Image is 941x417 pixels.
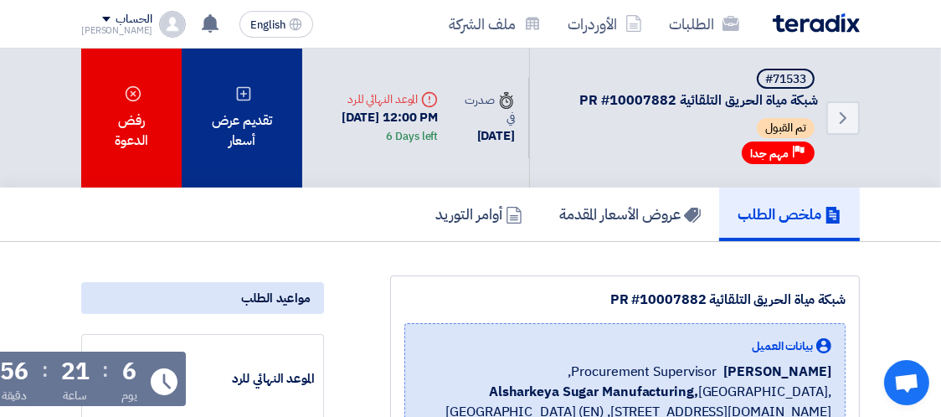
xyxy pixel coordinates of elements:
[239,11,313,38] button: English
[121,387,137,404] div: يوم
[182,49,302,188] div: تقديم عرض أسعار
[719,188,860,241] a: ملخص الطلب
[541,188,719,241] a: عروض الأسعار المقدمة
[417,188,541,241] a: أوامر التوريد
[550,92,818,110] span: شبكة مياة الحريق التلقائية PR #10007882
[81,49,182,188] div: رفض الدعوة
[316,108,438,146] div: [DATE] 12:00 PM
[102,355,108,385] div: :
[750,146,789,162] span: مهم جدا
[81,282,324,314] div: مواعيد الطلب
[554,4,656,44] a: الأوردرات
[42,355,48,385] div: :
[63,387,87,404] div: ساعة
[465,91,515,126] div: صدرت في
[489,382,698,402] b: Alsharkeya Sugar Manufacturing,
[116,13,152,27] div: الحساب
[550,69,818,110] h5: شبكة مياة الحريق التلقائية PR #10007882
[765,74,806,85] div: #71533
[61,360,90,384] div: 21
[752,337,813,355] span: بيانات العميل
[250,19,285,31] span: English
[404,290,846,310] div: شبكة مياة الحريق التلقائية PR #10007882
[435,4,554,44] a: ملف الشركة
[723,362,831,382] span: [PERSON_NAME]
[81,26,152,35] div: [PERSON_NAME]
[559,204,701,224] h5: عروض الأسعار المقدمة
[159,11,186,38] img: profile_test.png
[189,369,315,389] div: الموعد النهائي للرد
[435,204,522,224] h5: أوامر التوريد
[568,362,717,382] span: Procurement Supervisor,
[656,4,753,44] a: الطلبات
[773,13,860,33] img: Teradix logo
[122,360,136,384] div: 6
[386,128,438,145] div: 6 Days left
[757,118,815,138] span: تم القبول
[884,360,929,405] div: Open chat
[738,204,841,224] h5: ملخص الطلب
[465,126,515,146] div: [DATE]
[316,90,438,108] div: الموعد النهائي للرد
[2,387,28,404] div: دقيقة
